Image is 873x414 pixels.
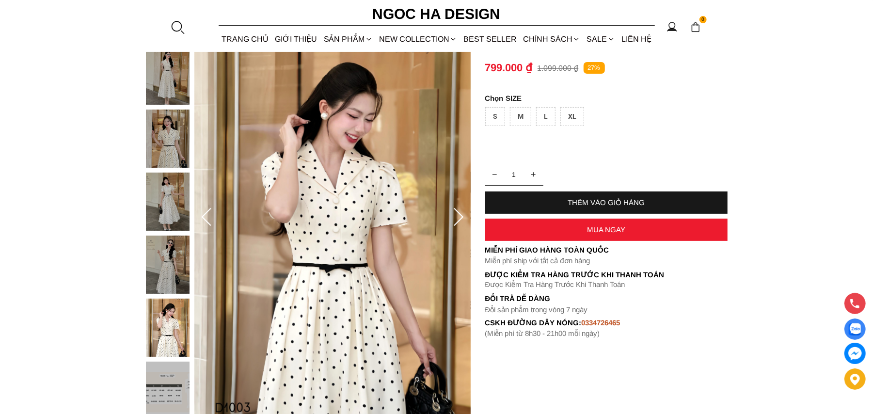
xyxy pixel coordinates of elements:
[485,165,543,184] input: Quantity input
[560,107,584,126] div: XL
[618,26,654,52] a: LIÊN HỆ
[146,47,190,105] img: Lamia Dress_ Đầm Chấm Bi Cổ Vest Màu Kem D1003_mini_1
[364,2,509,26] a: Ngoc Ha Design
[146,236,190,294] img: Lamia Dress_ Đầm Chấm Bi Cổ Vest Màu Kem D1003_mini_4
[320,26,376,52] div: SẢN PHẨM
[485,62,533,74] p: 799.000 ₫
[485,329,600,337] font: (Miễn phí từ 8h30 - 21h00 mỗi ngày)
[510,107,531,126] div: M
[485,271,728,279] p: Được Kiểm Tra Hàng Trước Khi Thanh Toán
[485,256,590,265] font: Miễn phí ship với tất cả đơn hàng
[485,294,728,303] h6: Đổi trả dễ dàng
[376,26,460,52] a: NEW COLLECTION
[584,62,605,74] p: 27%
[581,318,620,327] font: 0334726465
[485,280,728,289] p: Được Kiểm Tra Hàng Trước Khi Thanh Toán
[485,246,609,254] font: Miễn phí giao hàng toàn quốc
[485,107,505,126] div: S
[460,26,520,52] a: BEST SELLER
[690,22,701,32] img: img-CART-ICON-ksit0nf1
[272,26,320,52] a: GIỚI THIỆU
[146,173,190,231] img: Lamia Dress_ Đầm Chấm Bi Cổ Vest Màu Kem D1003_mini_3
[485,198,728,207] div: THÊM VÀO GIỎ HÀNG
[485,94,728,102] p: SIZE
[699,16,707,24] span: 0
[844,318,866,340] a: Display image
[485,318,582,327] font: cskh đường dây nóng:
[146,110,190,168] img: Lamia Dress_ Đầm Chấm Bi Cổ Vest Màu Kem D1003_mini_2
[219,26,272,52] a: TRANG CHỦ
[520,26,584,52] div: Chính sách
[844,343,866,364] a: messenger
[485,225,728,234] div: MUA NGAY
[485,305,588,314] font: Đổi sản phẩm trong vòng 7 ngày
[146,299,190,357] img: Lamia Dress_ Đầm Chấm Bi Cổ Vest Màu Kem D1003_mini_5
[536,107,556,126] div: L
[849,323,861,335] img: Display image
[538,64,579,73] p: 1.099.000 ₫
[584,26,618,52] a: SALE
